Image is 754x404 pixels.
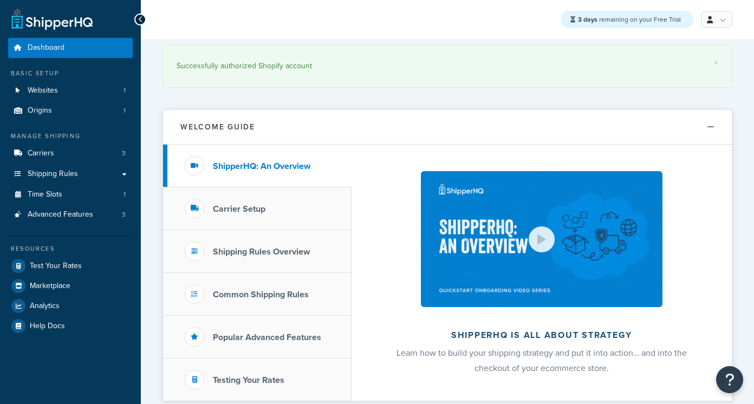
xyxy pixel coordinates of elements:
span: Help Docs [30,322,65,331]
img: ShipperHQ is all about strategy [421,171,662,307]
span: Test Your Rates [30,262,82,271]
a: Test Your Rates [8,256,133,276]
div: Manage Shipping [8,132,133,141]
a: Dashboard [8,38,133,58]
span: Dashboard [28,43,64,53]
strong: 3 days [578,15,597,24]
button: Welcome Guide [163,110,732,145]
li: Advanced Features [8,205,133,225]
span: Marketplace [30,282,70,291]
span: Origins [28,106,52,115]
span: 3 [122,210,126,219]
button: Open Resource Center [716,366,743,393]
li: Origins [8,101,133,121]
h2: Welcome Guide [180,123,255,131]
span: Shipping Rules [28,170,78,179]
a: Shipping Rules [8,164,133,184]
span: 1 [123,86,126,95]
span: Learn how to build your shipping strategy and put it into action… and into the checkout of your e... [396,347,687,374]
h3: ShipperHQ: An Overview [213,161,310,171]
h3: Popular Advanced Features [213,333,321,342]
h3: Shipping Rules Overview [213,247,310,257]
span: 1 [123,190,126,199]
li: Websites [8,81,133,101]
div: Successfully authorized Shopify account [177,58,718,74]
a: Marketplace [8,276,133,296]
h3: Carrier Setup [213,204,265,214]
a: × [714,58,718,67]
span: remaining on your Free Trial [578,15,681,24]
li: Time Slots [8,185,133,205]
span: 3 [122,149,126,158]
a: Advanced Features3 [8,205,133,225]
span: Carriers [28,149,54,158]
a: Help Docs [8,316,133,336]
span: Time Slots [28,190,62,199]
div: Basic Setup [8,69,133,78]
a: Websites1 [8,81,133,101]
span: 1 [123,106,126,115]
span: Websites [28,86,58,95]
a: Analytics [8,296,133,316]
span: Analytics [30,302,60,311]
span: Advanced Features [28,210,93,219]
li: Carriers [8,144,133,164]
h2: ShipperHQ is all about strategy [380,330,703,340]
a: Carriers3 [8,144,133,164]
h3: Common Shipping Rules [213,290,309,299]
a: Time Slots1 [8,185,133,205]
div: Resources [8,244,133,253]
h3: Testing Your Rates [213,375,284,385]
a: Origins1 [8,101,133,121]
